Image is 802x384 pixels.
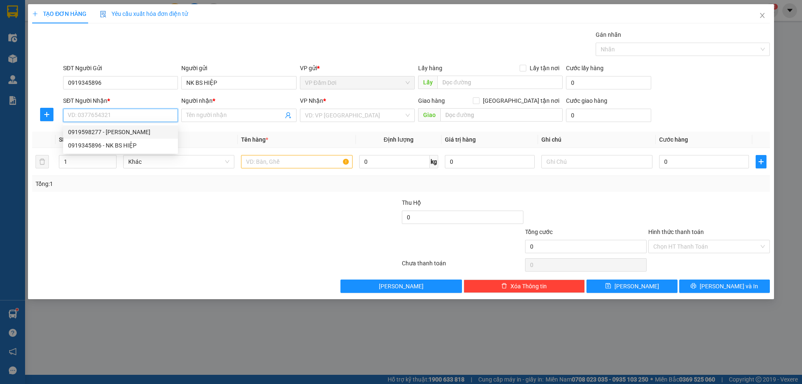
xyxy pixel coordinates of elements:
span: TẠO ĐƠN HÀNG [32,10,86,17]
label: Hình thức thanh toán [648,229,704,235]
label: Gán nhãn [596,31,621,38]
span: [GEOGRAPHIC_DATA] tận nơi [480,96,563,105]
input: Dọc đường [437,76,563,89]
button: [PERSON_NAME] [340,280,462,293]
div: VP gửi [300,64,415,73]
span: Lấy tận nơi [526,64,563,73]
div: SĐT Người Gửi [63,64,178,73]
div: 0919345896 - NK BS HIỆP [63,139,178,152]
button: delete [36,155,49,168]
span: user-add [285,112,292,119]
button: Close [751,4,774,28]
span: Tên hàng [241,136,268,143]
span: save [605,283,611,290]
div: 0919598277 - LABO CÁT TƯỜNG [63,125,178,139]
div: Người nhận [181,96,296,105]
div: SĐT Người Nhận [63,96,178,105]
input: Cước lấy hàng [566,76,651,89]
span: kg [430,155,438,168]
div: 0919345896 - NK BS HIỆP [68,141,173,150]
span: Cước hàng [659,136,688,143]
span: Giao hàng [418,97,445,104]
span: Định lượng [384,136,414,143]
span: Tổng cước [525,229,553,235]
span: Lấy hàng [418,65,442,71]
span: Yêu cầu xuất hóa đơn điện tử [100,10,188,17]
span: phone [48,31,55,37]
div: Người gửi [181,64,296,73]
label: Cước lấy hàng [566,65,604,71]
span: SL [59,136,66,143]
span: plus [32,11,38,17]
span: close [759,12,766,19]
div: Tổng: 1 [36,179,310,188]
span: environment [48,20,55,27]
span: printer [690,283,696,290]
span: plus [41,111,53,118]
span: VP Nhận [300,97,323,104]
b: [PERSON_NAME] [48,5,118,16]
li: 02839.63.63.63 [4,29,159,39]
span: [PERSON_NAME] [614,282,659,291]
input: Cước giao hàng [566,109,651,122]
span: Giao [418,108,440,122]
span: Giá trị hàng [445,136,476,143]
input: Dọc đường [440,108,563,122]
button: save[PERSON_NAME] [586,280,677,293]
span: Xóa Thông tin [510,282,547,291]
input: VD: Bàn, Ghế [241,155,352,168]
li: 85 [PERSON_NAME] [4,18,159,29]
span: [PERSON_NAME] và In [700,282,758,291]
button: deleteXóa Thông tin [464,280,585,293]
b: GỬI : VP Đầm Dơi [4,52,94,66]
span: plus [756,158,766,165]
input: 0 [445,155,535,168]
span: Lấy [418,76,437,89]
span: [PERSON_NAME] [379,282,424,291]
th: Ghi chú [538,132,656,148]
button: plus [756,155,766,168]
span: delete [501,283,507,290]
label: Cước giao hàng [566,97,607,104]
input: Ghi Chú [541,155,652,168]
button: printer[PERSON_NAME] và In [679,280,770,293]
span: Khác [128,155,229,168]
button: plus [40,108,53,121]
div: 0919598277 - [PERSON_NAME] [68,127,173,137]
span: VP Đầm Dơi [305,76,410,89]
div: Chưa thanh toán [401,259,524,273]
img: icon [100,11,107,18]
span: Thu Hộ [402,199,421,206]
